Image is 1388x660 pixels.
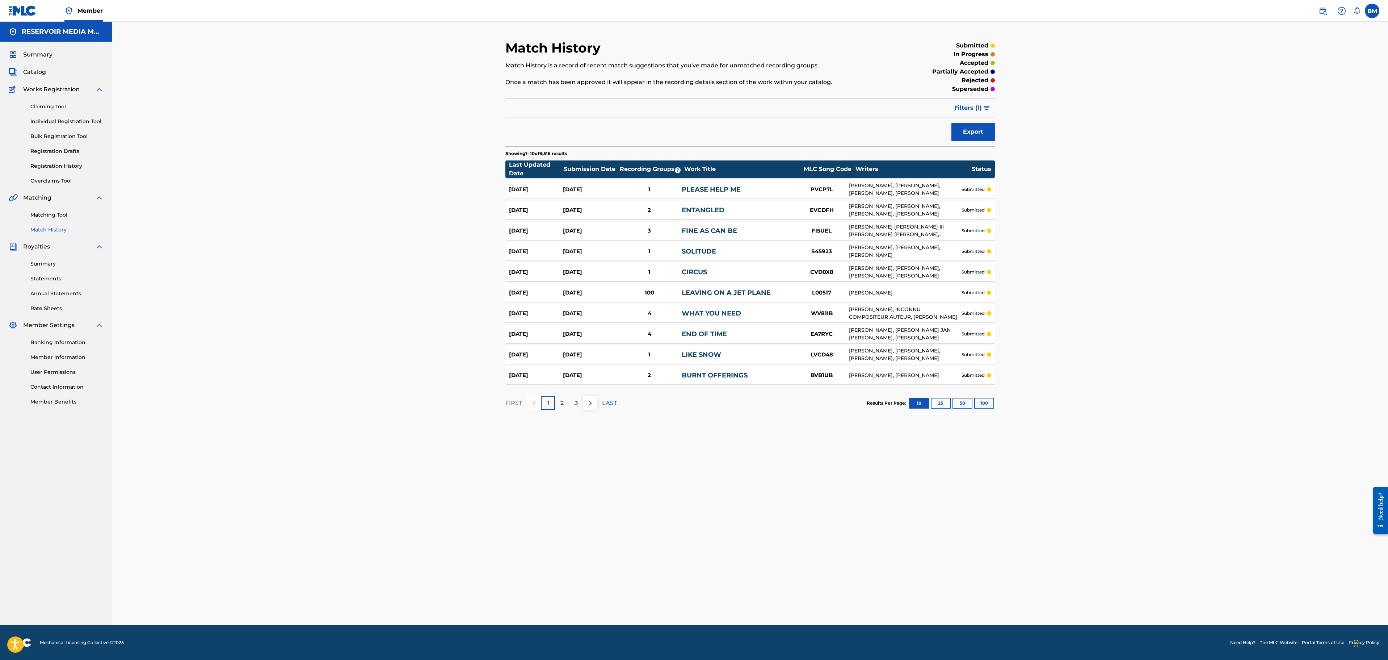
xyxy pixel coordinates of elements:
[682,206,724,214] a: ENTANGLED
[9,68,46,76] a: CatalogCatalog
[962,186,985,193] p: submitted
[509,351,563,359] div: [DATE]
[682,268,707,276] a: CIRCUS
[962,310,985,317] p: submitted
[30,339,104,346] a: Banking Information
[563,206,617,214] div: [DATE]
[509,268,563,276] div: [DATE]
[962,76,988,85] p: rejected
[30,103,104,110] a: Claiming Tool
[575,399,578,408] p: 3
[509,247,563,256] div: [DATE]
[30,290,104,297] a: Annual Statements
[682,351,721,359] a: LIKE SNOW
[23,68,46,76] span: Catalog
[1352,625,1388,660] iframe: Chat Widget
[867,400,908,406] p: Results Per Page:
[30,118,104,125] a: Individual Registration Tool
[9,321,17,330] img: Member Settings
[950,99,995,117] button: Filters (1)
[617,330,682,338] div: 4
[849,244,962,259] div: [PERSON_NAME], [PERSON_NAME], [PERSON_NAME]
[954,50,988,59] p: in progress
[617,371,682,380] div: 2
[682,330,727,338] a: END OF TIME
[95,242,104,251] img: expand
[849,223,962,238] div: [PERSON_NAME] [PERSON_NAME] III [PERSON_NAME] [PERSON_NAME], [PERSON_NAME], [PERSON_NAME]
[30,354,104,361] a: Member Information
[564,165,618,174] div: Submission Date
[795,206,849,214] div: EVCDFH
[509,185,563,194] div: [DATE]
[849,182,962,197] div: [PERSON_NAME], [PERSON_NAME], [PERSON_NAME], [PERSON_NAME]
[505,78,882,87] p: Once a match has been approved it will appear in the recording details section of the work within...
[617,227,682,235] div: 3
[617,206,682,214] div: 2
[505,40,604,56] h2: Match History
[23,85,80,94] span: Works Registration
[560,399,564,408] p: 2
[849,347,962,362] div: [PERSON_NAME], [PERSON_NAME], [PERSON_NAME], [PERSON_NAME]
[30,177,104,185] a: Overclaims Tool
[30,275,104,283] a: Statements
[617,351,682,359] div: 1
[1230,639,1255,646] a: Need Help?
[586,399,595,408] img: right
[509,289,563,297] div: [DATE]
[849,326,962,342] div: [PERSON_NAME], [PERSON_NAME] JAN [PERSON_NAME], [PERSON_NAME]
[1337,7,1346,15] img: help
[984,106,990,110] img: filter
[849,202,962,218] div: [PERSON_NAME], [PERSON_NAME], [PERSON_NAME], [PERSON_NAME]
[849,264,962,280] div: [PERSON_NAME], [PERSON_NAME], [PERSON_NAME], [PERSON_NAME]
[795,351,849,359] div: LVCD48
[95,193,104,202] img: expand
[40,639,124,646] span: Mechanical Licensing Collective © 2025
[9,5,37,16] img: MLC Logo
[952,85,988,93] p: superseded
[1354,632,1358,654] div: Drag
[509,371,563,380] div: [DATE]
[617,185,682,194] div: 1
[962,372,985,379] p: submitted
[617,247,682,256] div: 1
[509,330,563,338] div: [DATE]
[682,227,737,235] a: FINE AS CAN BE
[9,50,17,59] img: Summary
[563,247,617,256] div: [DATE]
[932,67,988,76] p: partially accepted
[855,165,971,174] div: Writers
[1334,4,1349,18] div: Help
[77,7,103,15] span: Member
[951,123,995,141] button: Export
[23,193,51,202] span: Matching
[682,247,716,255] a: SOLITUDE
[9,68,17,76] img: Catalog
[563,309,617,318] div: [DATE]
[952,398,972,409] button: 50
[9,193,18,202] img: Matching
[9,638,31,647] img: logo
[1318,7,1327,15] img: search
[1349,639,1379,646] a: Privacy Policy
[95,321,104,330] img: expand
[956,41,988,50] p: submitted
[795,247,849,256] div: S45923
[682,185,741,193] a: PLEASE HELP ME
[617,268,682,276] div: 1
[9,28,17,36] img: Accounts
[563,227,617,235] div: [DATE]
[509,206,563,214] div: [DATE]
[931,398,951,409] button: 25
[962,227,985,234] p: submitted
[675,167,681,173] span: ?
[960,59,988,67] p: accepted
[30,305,104,312] a: Rate Sheets
[617,289,682,297] div: 100
[64,7,73,15] img: Top Rightsholder
[795,289,849,297] div: L00517
[619,165,684,174] div: Recording Groups
[1365,4,1379,18] div: User Menu
[547,399,549,408] p: 1
[849,306,962,321] div: [PERSON_NAME], INCONNU COMPOSITEUR AUTEUR, [PERSON_NAME]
